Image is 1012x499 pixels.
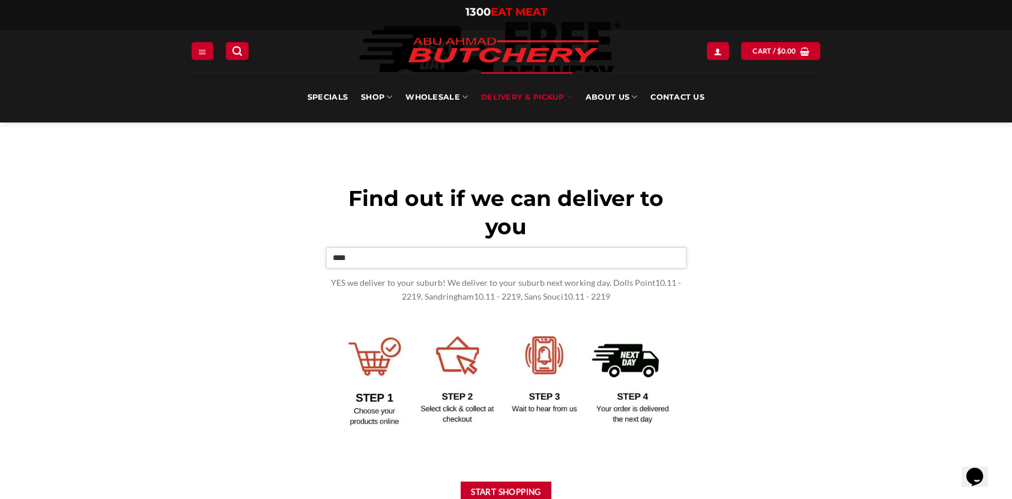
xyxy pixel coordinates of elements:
[226,42,249,59] a: Search
[741,42,820,59] a: Cart / $0.00
[465,5,547,19] a: 1300EAT MEAT
[962,451,1000,487] iframe: chat widget
[491,5,547,19] span: EAT MEAT
[777,46,781,56] span: $
[361,72,392,122] a: SHOP
[192,42,213,59] a: Menu
[405,72,468,122] a: Wholesale
[707,42,729,59] a: Login
[308,72,348,122] a: Specials
[586,72,637,122] a: About Us
[331,277,681,301] span: YES we deliver to your suburb! We deliver to your suburb next working day. Dolls Point10.11 - 221...
[398,30,608,72] img: Abu Ahmad Butchery
[753,46,796,56] span: Cart /
[777,47,796,55] bdi: 0.00
[481,72,572,122] a: Delivery & Pickup
[348,185,664,240] span: Find out if we can deliver to you
[465,5,491,19] span: 1300
[326,322,686,432] img: Delivery Options
[650,72,704,122] a: Contact Us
